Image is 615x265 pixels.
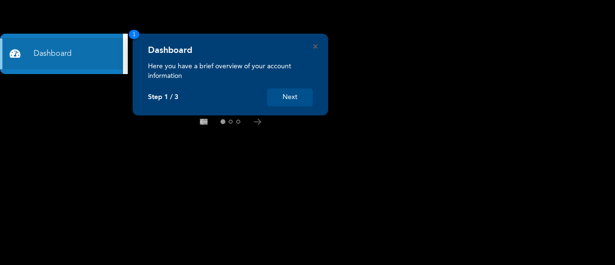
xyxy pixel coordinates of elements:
[267,88,313,106] button: Next
[148,45,192,56] h4: Dashboard
[148,93,178,101] p: Step 1 / 3
[313,44,318,49] button: Close
[129,30,139,39] span: 1
[148,62,313,81] p: Here you have a brief overview of your account information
